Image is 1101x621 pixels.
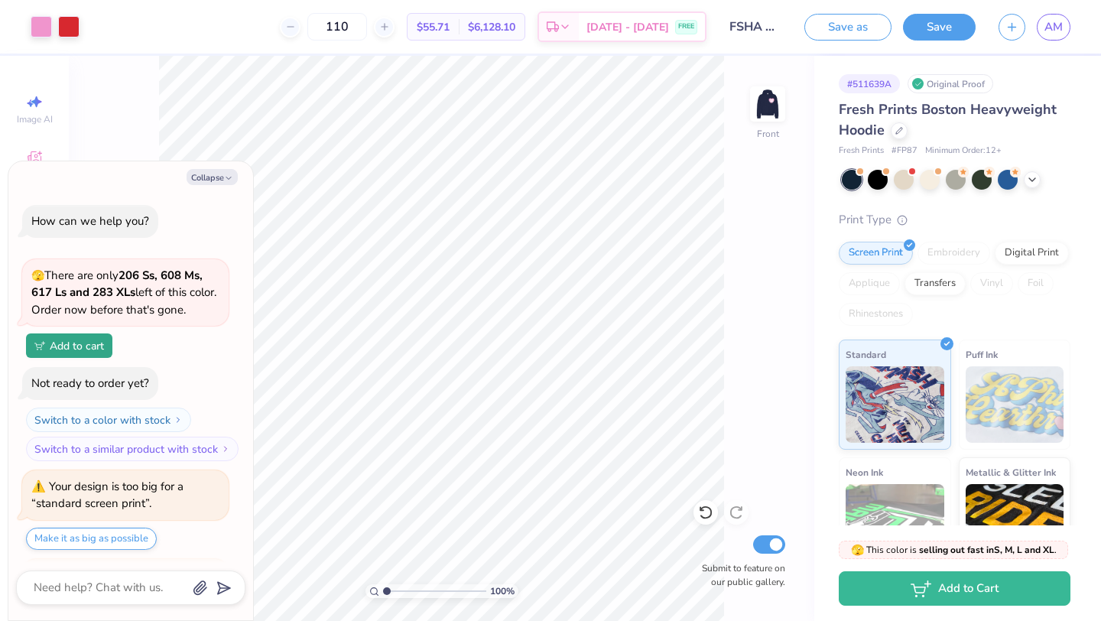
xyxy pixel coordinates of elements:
[839,242,913,265] div: Screen Print
[966,484,1064,561] img: Metallic & Glitter Ink
[31,268,44,283] span: 🫣
[26,528,157,550] button: Make it as big as possible
[839,100,1057,139] span: Fresh Prints Boston Heavyweight Hoodie
[31,213,149,229] div: How can we help you?
[1037,14,1070,41] a: AM
[752,89,783,119] img: Front
[307,13,367,41] input: – –
[966,346,998,363] span: Puff Ink
[970,272,1013,295] div: Vinyl
[174,415,183,424] img: Switch to a color with stock
[417,19,450,35] span: $55.71
[919,544,1054,556] strong: selling out fast in S, M, L and XL
[187,169,238,185] button: Collapse
[839,272,900,295] div: Applique
[846,484,944,561] img: Neon Ink
[903,14,976,41] button: Save
[804,14,892,41] button: Save as
[995,242,1069,265] div: Digital Print
[17,113,53,125] span: Image AI
[846,346,886,363] span: Standard
[31,479,183,512] div: Your design is too big for a “standard screen print”.
[839,211,1070,229] div: Print Type
[839,303,913,326] div: Rhinestones
[908,74,993,93] div: Original Proof
[718,11,793,42] input: Untitled Design
[925,145,1002,158] span: Minimum Order: 12 +
[851,543,1057,557] span: This color is .
[851,543,864,558] span: 🫣
[1044,18,1063,36] span: AM
[221,444,230,454] img: Switch to a similar product with stock
[26,333,112,358] button: Add to cart
[966,464,1056,480] span: Metallic & Glitter Ink
[26,437,239,461] button: Switch to a similar product with stock
[34,341,45,350] img: Add to cart
[693,561,785,589] label: Submit to feature on our public gallery.
[905,272,966,295] div: Transfers
[917,242,990,265] div: Embroidery
[26,408,191,432] button: Switch to a color with stock
[839,145,884,158] span: Fresh Prints
[678,21,694,32] span: FREE
[1018,272,1054,295] div: Foil
[31,376,149,391] div: Not ready to order yet?
[892,145,917,158] span: # FP87
[846,464,883,480] span: Neon Ink
[839,74,900,93] div: # 511639A
[966,366,1064,443] img: Puff Ink
[31,268,216,317] span: There are only left of this color. Order now before that's gone.
[839,571,1070,606] button: Add to Cart
[586,19,669,35] span: [DATE] - [DATE]
[468,19,515,35] span: $6,128.10
[757,127,779,141] div: Front
[490,584,515,598] span: 100 %
[846,366,944,443] img: Standard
